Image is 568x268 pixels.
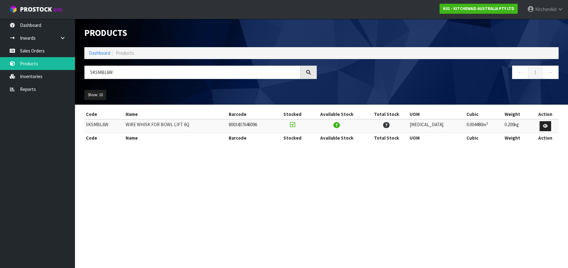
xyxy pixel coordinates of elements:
a: → [542,66,559,79]
th: Name [124,133,227,143]
th: Stocked [276,109,309,119]
td: 0.200kg [503,119,532,133]
button: Show: 10 [84,90,106,100]
sup: 3 [486,121,488,126]
td: 8003437646096 [227,119,276,133]
th: Cubic [465,133,503,143]
th: Name [124,109,227,119]
span: KitchenAid [535,6,556,12]
th: Available Stock [309,109,365,119]
span: 7 [333,122,340,128]
input: Search products [84,66,301,79]
small: WMS [53,7,63,13]
th: Total Stock [365,133,408,143]
td: [MEDICAL_DATA] [408,119,465,133]
span: 7 [383,122,390,128]
td: WIRE WHISK FOR BOWL LIFT 6Q [124,119,227,133]
nav: Page navigation [326,66,559,81]
td: 0.004480m [465,119,503,133]
strong: K01 - KITCHENAID AUSTRALIA PTY LTD [443,6,514,11]
span: Products [116,50,134,56]
th: Weight [503,109,532,119]
img: cube-alt.png [9,5,17,13]
th: UOM [408,133,465,143]
th: Code [84,133,124,143]
td: 5KSMBL6W [84,119,124,133]
a: 1 [528,66,542,79]
a: Dashboard [89,50,110,56]
th: Action [532,133,559,143]
span: ProStock [20,5,52,13]
th: Barcode [227,133,276,143]
th: Weight [503,133,532,143]
th: Cubic [465,109,503,119]
th: Available Stock [309,133,365,143]
th: Code [84,109,124,119]
th: Barcode [227,109,276,119]
h1: Products [84,28,317,38]
th: Stocked [276,133,309,143]
th: Action [532,109,559,119]
th: Total Stock [365,109,408,119]
th: UOM [408,109,465,119]
a: ← [512,66,529,79]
